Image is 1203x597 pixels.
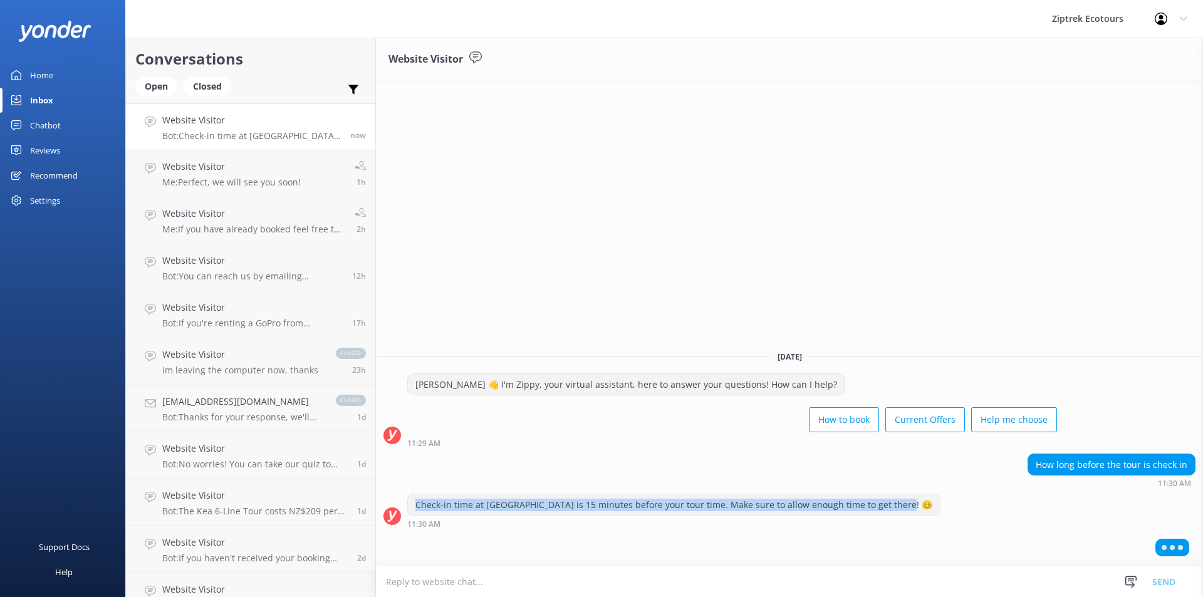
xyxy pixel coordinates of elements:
strong: 11:30 AM [407,521,440,528]
a: Website VisitorMe:If you have already booked feel free to give us a call and we can let you know ... [126,197,375,244]
button: Current Offers [885,407,965,432]
h4: Website Visitor [162,348,318,361]
strong: 11:30 AM [1158,480,1191,487]
div: Chatbot [30,113,61,138]
h3: Website Visitor [388,51,463,68]
a: Website VisitorBot:No worries! You can take our quiz to help choose the best zipline adventure fo... [126,432,375,479]
a: Website VisitorBot:If you haven't received your booking confirmation, please check your spam or p... [126,526,375,573]
div: 11:30am 18-Aug-2025 (UTC +12:00) Pacific/Auckland [407,519,940,528]
a: Website VisitorMe:Perfect, we will see you soon!1h [126,150,375,197]
a: Website VisitorBot:You can reach us by emailing [EMAIL_ADDRESS][DOMAIN_NAME]. We're here to help!12h [126,244,375,291]
p: Bot: If you're renting a GoPro from [GEOGRAPHIC_DATA], our staff will be happy to show you how to... [162,318,343,329]
div: 11:29am 18-Aug-2025 (UTC +12:00) Pacific/Auckland [407,439,1057,447]
p: Bot: Thanks for your response, we'll get back to you as soon as we can during opening hours. [162,412,323,423]
div: How long before the tour is check in [1028,454,1195,475]
a: Open [135,79,184,93]
div: Check-in time at [GEOGRAPHIC_DATA] is 15 minutes before your tour time. Make sure to allow enough... [408,494,940,516]
p: Bot: No worries! You can take our quiz to help choose the best zipline adventure for you at [URL]... [162,459,348,470]
span: closed [336,395,366,406]
a: Website Visitorim leaving the computer now, thanksclosed23h [126,338,375,385]
a: Website VisitorBot:Check-in time at [GEOGRAPHIC_DATA] is 15 minutes before your tour time. Make s... [126,103,375,150]
span: closed [336,348,366,359]
h4: Website Visitor [162,207,345,221]
p: Me: If you have already booked feel free to give us a call and we can let you know if this is con... [162,224,345,235]
p: Bot: The Kea 6-Line Tour costs NZ$209 per adult and NZ$169 per youth (6-14 years). For 4 adults a... [162,506,348,517]
h2: Conversations [135,47,366,71]
h4: Website Visitor [162,301,343,314]
p: Bot: You can reach us by emailing [EMAIL_ADDRESS][DOMAIN_NAME]. We're here to help! [162,271,343,282]
h4: Website Visitor [162,160,301,174]
strong: 11:29 AM [407,440,440,447]
div: Closed [184,77,231,96]
h4: Website Visitor [162,113,341,127]
p: Bot: Check-in time at [GEOGRAPHIC_DATA] is 15 minutes before your tour time. Make sure to allow e... [162,130,341,142]
div: Open [135,77,177,96]
button: How to book [809,407,879,432]
h4: Website Visitor [162,536,348,549]
span: 08:31am 18-Aug-2025 (UTC +12:00) Pacific/Auckland [357,224,366,234]
span: 10:10am 18-Aug-2025 (UTC +12:00) Pacific/Auckland [357,177,366,187]
div: Reviews [30,138,60,163]
span: 10:16pm 15-Aug-2025 (UTC +12:00) Pacific/Auckland [357,553,366,563]
a: [EMAIL_ADDRESS][DOMAIN_NAME]Bot:Thanks for your response, we'll get back to you as soon as we can... [126,385,375,432]
p: Bot: If you haven't received your booking confirmation, please check your spam or promotions fold... [162,553,348,564]
a: Website VisitorBot:If you're renting a GoPro from [GEOGRAPHIC_DATA], our staff will be happy to s... [126,291,375,338]
span: 11:53am 17-Aug-2025 (UTC +12:00) Pacific/Auckland [352,365,366,375]
p: Me: Perfect, we will see you soon! [162,177,301,188]
span: 07:28am 17-Aug-2025 (UTC +12:00) Pacific/Auckland [357,412,366,422]
div: Settings [30,188,60,213]
div: [PERSON_NAME] 👋 I'm Zippy, your virtual assistant, here to answer your questions! How can I help? [408,374,845,395]
h4: [EMAIL_ADDRESS][DOMAIN_NAME] [162,395,323,408]
div: Help [55,559,73,584]
img: yonder-white-logo.png [19,21,91,41]
h4: Website Visitor [162,442,348,455]
div: Inbox [30,88,53,113]
div: Home [30,63,53,88]
span: 11:30am 18-Aug-2025 (UTC +12:00) Pacific/Auckland [350,130,366,140]
div: Recommend [30,163,78,188]
span: 01:28am 17-Aug-2025 (UTC +12:00) Pacific/Auckland [357,459,366,469]
p: im leaving the computer now, thanks [162,365,318,376]
a: Closed [184,79,237,93]
h4: Website Visitor [162,583,348,596]
span: 06:20pm 17-Aug-2025 (UTC +12:00) Pacific/Auckland [352,318,366,328]
div: 11:30am 18-Aug-2025 (UTC +12:00) Pacific/Auckland [1028,479,1195,487]
h4: Website Visitor [162,254,343,267]
span: 06:58pm 16-Aug-2025 (UTC +12:00) Pacific/Auckland [357,506,366,516]
span: [DATE] [770,351,810,362]
a: Website VisitorBot:The Kea 6-Line Tour costs NZ$209 per adult and NZ$169 per youth (6-14 years). ... [126,479,375,526]
span: 10:56pm 17-Aug-2025 (UTC +12:00) Pacific/Auckland [352,271,366,281]
div: Support Docs [39,534,90,559]
h4: Website Visitor [162,489,348,502]
button: Help me choose [971,407,1057,432]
